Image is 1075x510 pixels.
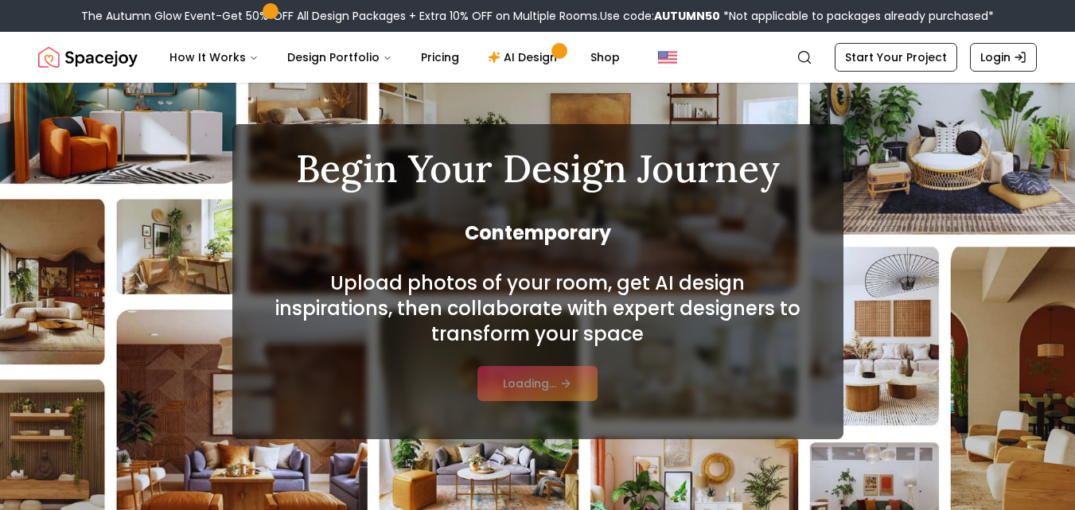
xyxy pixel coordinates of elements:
[157,41,271,73] button: How It Works
[271,271,805,347] h2: Upload photos of your room, get AI design inspirations, then collaborate with expert designers to...
[658,48,677,67] img: United States
[275,41,405,73] button: Design Portfolio
[38,41,138,73] img: Spacejoy Logo
[835,43,957,72] a: Start Your Project
[271,220,805,246] span: Contemporary
[38,41,138,73] a: Spacejoy
[408,41,472,73] a: Pricing
[654,8,720,24] b: AUTUMN50
[271,150,805,188] h1: Begin Your Design Journey
[578,41,633,73] a: Shop
[970,43,1037,72] a: Login
[600,8,720,24] span: Use code:
[81,8,994,24] div: The Autumn Glow Event-Get 50% OFF All Design Packages + Extra 10% OFF on Multiple Rooms.
[720,8,994,24] span: *Not applicable to packages already purchased*
[38,32,1037,83] nav: Global
[475,41,575,73] a: AI Design
[157,41,633,73] nav: Main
